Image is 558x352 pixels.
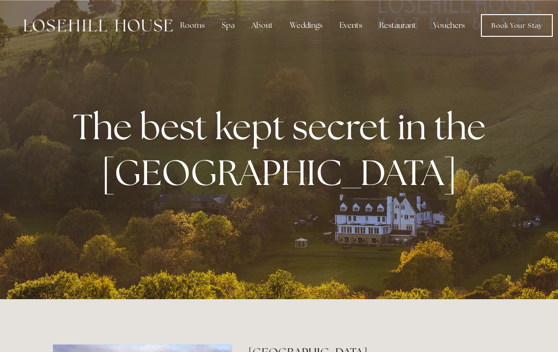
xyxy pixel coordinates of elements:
a: Book Your Stay [481,14,553,37]
a: Vouchers [426,16,472,35]
div: Spa [214,16,242,35]
div: Restaurant [372,16,424,35]
div: About [244,16,280,35]
img: Losehill House [24,19,173,32]
div: Weddings [282,16,330,35]
strong: The best kept secret in the [GEOGRAPHIC_DATA] [73,103,493,196]
div: Events [332,16,370,35]
div: Rooms [173,16,212,35]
